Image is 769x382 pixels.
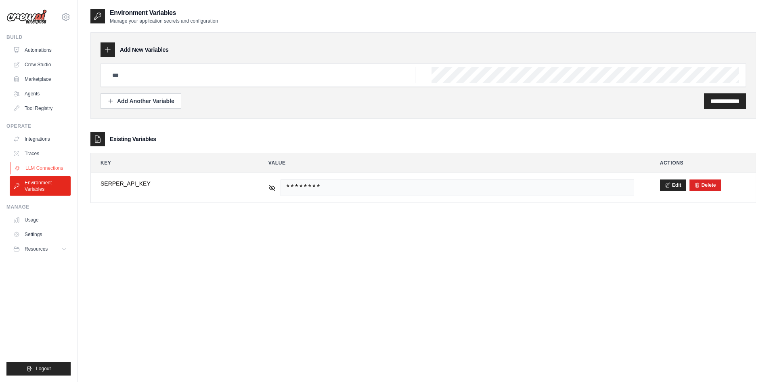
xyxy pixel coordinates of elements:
[6,204,71,210] div: Manage
[110,135,156,143] h3: Existing Variables
[110,8,218,18] h2: Environment Variables
[36,365,51,372] span: Logout
[259,153,644,173] th: Value
[91,153,252,173] th: Key
[10,44,71,57] a: Automations
[694,182,716,188] button: Delete
[6,9,47,25] img: Logo
[107,97,174,105] div: Add Another Variable
[25,246,48,252] span: Resources
[6,34,71,40] div: Build
[10,213,71,226] a: Usage
[10,58,71,71] a: Crew Studio
[6,123,71,129] div: Operate
[10,228,71,241] a: Settings
[10,87,71,100] a: Agents
[10,133,71,146] a: Integrations
[101,179,243,188] span: SERPER_API_KEY
[10,147,71,160] a: Traces
[6,362,71,376] button: Logout
[10,162,71,175] a: LLM Connections
[101,93,181,109] button: Add Another Variable
[10,243,71,255] button: Resources
[110,18,218,24] p: Manage your application secrets and configuration
[650,153,756,173] th: Actions
[660,179,686,191] button: Edit
[10,102,71,115] a: Tool Registry
[10,73,71,86] a: Marketplace
[120,46,169,54] h3: Add New Variables
[10,176,71,196] a: Environment Variables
